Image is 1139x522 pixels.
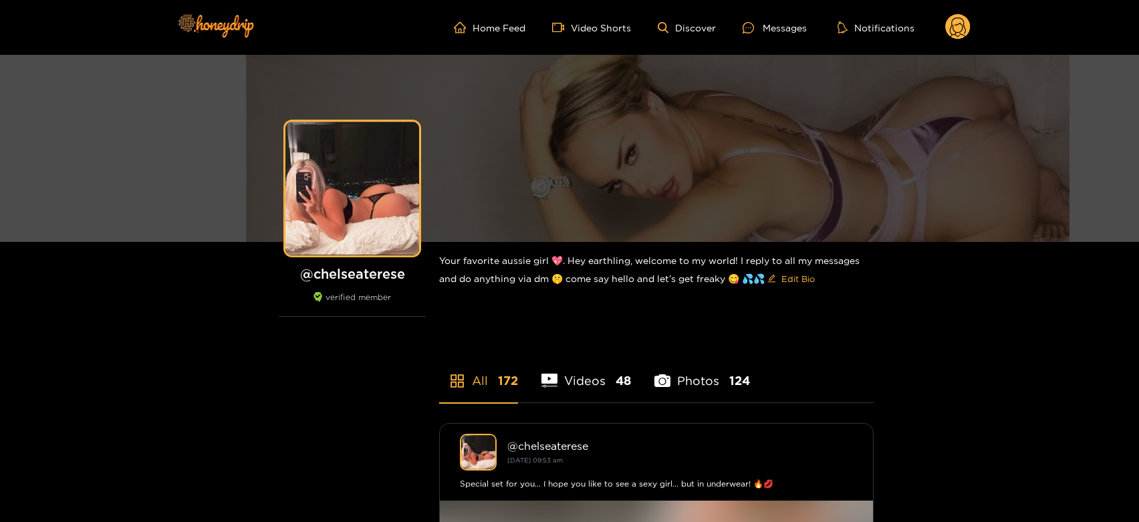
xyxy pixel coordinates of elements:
[507,440,853,452] div: @ chelseaterese
[460,434,497,471] img: chelseaterese
[834,21,918,34] button: Notifications
[541,342,631,402] li: Videos
[616,372,631,389] span: 48
[460,477,853,491] div: Special set for you... I hope you like to see a sexy girl... but in underwear! 🔥💋
[729,372,750,389] span: 124
[439,242,874,300] div: Your favorite aussie girl 💖. Hey earthling, welcome to my world! I reply to all my messages and d...
[439,342,518,402] li: All
[781,272,815,285] span: Edit Bio
[658,22,716,33] a: Discover
[654,342,750,402] li: Photos
[454,21,525,33] a: Home Feed
[454,21,473,33] span: home
[552,21,571,33] span: video-camera
[507,456,563,464] small: [DATE] 09:53 am
[279,265,426,282] h1: @ chelseaterese
[498,372,518,389] span: 172
[552,21,631,33] a: Video Shorts
[449,373,465,389] span: appstore
[765,268,817,289] button: editEdit Bio
[767,274,776,284] span: edit
[743,20,807,35] div: Messages
[279,292,426,317] div: verified member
